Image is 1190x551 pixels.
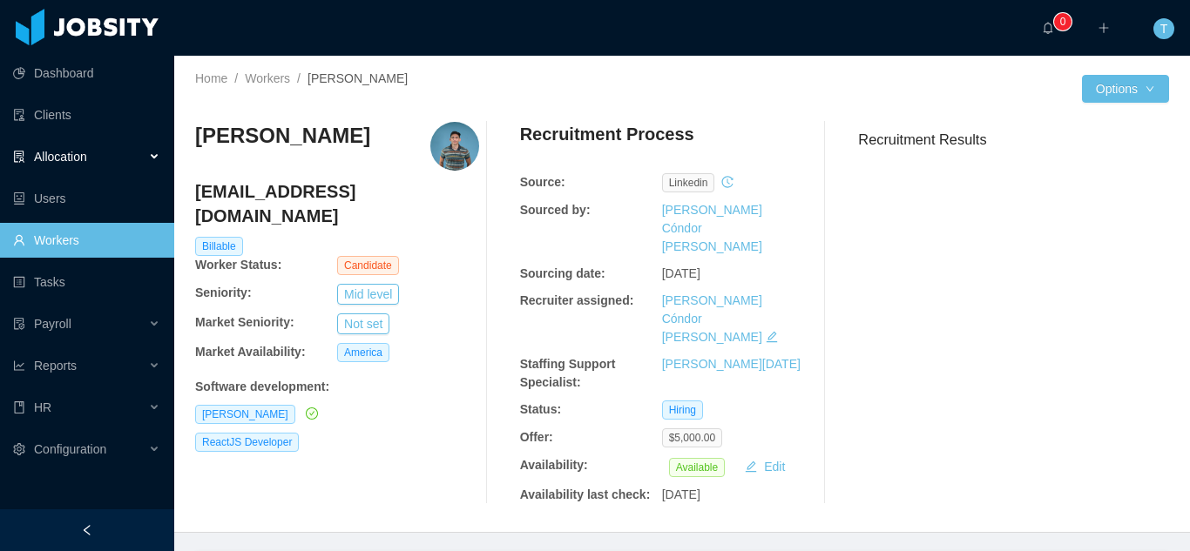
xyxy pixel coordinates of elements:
[520,357,616,389] b: Staffing Support Specialist:
[662,293,762,344] a: [PERSON_NAME] Cóndor [PERSON_NAME]
[662,487,700,501] span: [DATE]
[1098,22,1110,34] i: icon: plus
[520,487,651,501] b: Availability last check:
[297,71,301,85] span: /
[430,122,479,171] img: 73f5672a-8fc0-4046-bd56-121dfc05ceef.jpeg
[766,331,778,343] i: icon: edit
[858,129,1169,151] h3: Recruitment Results
[306,407,318,420] i: icon: check-circle
[520,203,591,217] b: Sourced by:
[13,56,160,91] a: icon: pie-chartDashboard
[234,71,238,85] span: /
[195,258,281,272] b: Worker Status:
[1054,13,1072,30] sup: 0
[195,315,294,329] b: Market Seniority:
[13,151,25,163] i: icon: solution
[195,433,299,452] span: ReactJS Developer
[195,237,243,256] span: Billable
[13,265,160,299] a: icon: profileTasks
[13,359,25,372] i: icon: line-chart
[520,402,561,416] b: Status:
[662,357,801,371] a: [PERSON_NAME][DATE]
[195,405,295,424] span: [PERSON_NAME]
[738,456,792,477] button: icon: editEdit
[34,317,71,331] span: Payroll
[13,97,160,132] a: icon: auditClients
[337,284,399,305] button: Mid level
[520,430,553,444] b: Offer:
[195,122,370,150] h3: [PERSON_NAME]
[1082,75,1169,103] button: Optionsicon: down
[13,443,25,455] i: icon: setting
[34,442,106,456] span: Configuration
[520,122,694,146] h4: Recruitment Process
[13,223,160,258] a: icon: userWorkers
[13,318,25,330] i: icon: file-protect
[662,203,762,253] a: [PERSON_NAME] Cóndor [PERSON_NAME]
[1042,22,1054,34] i: icon: bell
[34,400,51,414] span: HR
[34,150,87,164] span: Allocation
[520,266,605,280] b: Sourcing date:
[195,345,306,359] b: Market Availability:
[337,313,389,334] button: Not set
[245,71,290,85] a: Workers
[721,176,734,188] i: icon: history
[195,286,252,299] b: Seniority:
[662,173,715,192] span: linkedin
[195,380,329,393] b: Software development :
[308,71,408,85] span: [PERSON_NAME]
[13,401,25,413] i: icon: book
[13,181,160,216] a: icon: robotUsers
[662,428,722,447] span: $5,000.00
[662,400,703,420] span: Hiring
[195,179,479,228] h4: [EMAIL_ADDRESS][DOMAIN_NAME]
[520,293,634,307] b: Recruiter assigned:
[337,256,399,275] span: Candidate
[520,175,565,189] b: Source:
[34,359,77,373] span: Reports
[195,71,227,85] a: Home
[520,458,588,472] b: Availability:
[1160,18,1168,39] span: T
[337,343,389,362] span: America
[302,407,318,420] a: icon: check-circle
[662,266,700,280] span: [DATE]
